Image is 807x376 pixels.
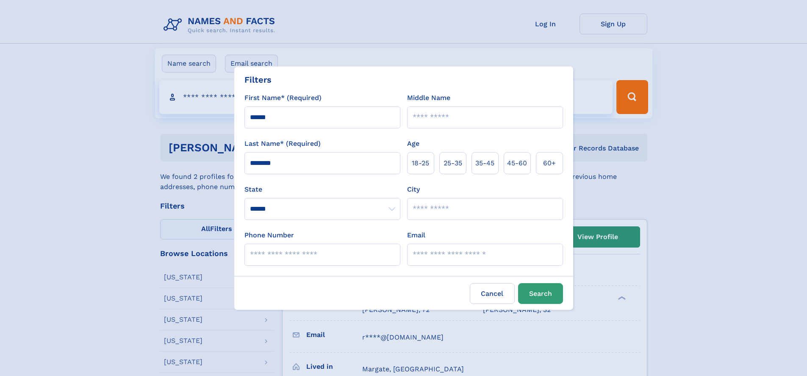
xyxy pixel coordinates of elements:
[244,73,272,86] div: Filters
[444,158,462,168] span: 25‑35
[244,230,294,240] label: Phone Number
[507,158,527,168] span: 45‑60
[407,93,450,103] label: Middle Name
[470,283,515,304] label: Cancel
[543,158,556,168] span: 60+
[244,139,321,149] label: Last Name* (Required)
[244,93,322,103] label: First Name* (Required)
[407,139,419,149] label: Age
[244,184,400,195] label: State
[518,283,563,304] button: Search
[475,158,494,168] span: 35‑45
[412,158,429,168] span: 18‑25
[407,230,425,240] label: Email
[407,184,420,195] label: City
